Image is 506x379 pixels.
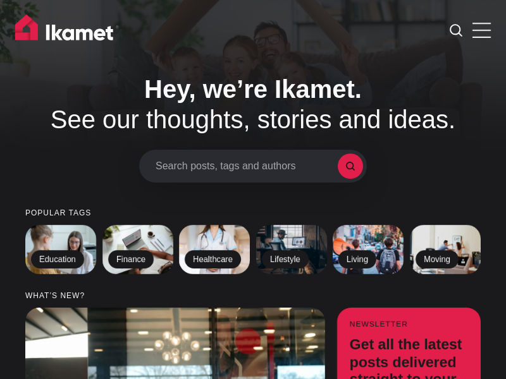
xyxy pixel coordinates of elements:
h2: Finance [108,250,154,269]
small: Newsletter [350,320,468,328]
a: Living [333,225,404,274]
h2: Healthcare [185,250,241,269]
a: Finance [102,225,173,274]
a: Moving [410,225,481,274]
h2: Lifestyle [262,250,309,269]
a: Healthcare [179,225,250,274]
span: Search posts, tags and authors [156,160,338,172]
a: Lifestyle [256,225,327,274]
small: Popular tags [25,209,481,217]
span: Hey, we’re Ikamet. [144,75,362,103]
a: Education [25,225,96,274]
h2: Moving [416,250,459,269]
h2: Living [338,250,376,269]
h1: See our thoughts, stories and ideas. [25,74,481,135]
h2: Education [31,250,84,269]
small: What’s new? [25,292,481,300]
img: Ikamet home [15,15,119,46]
